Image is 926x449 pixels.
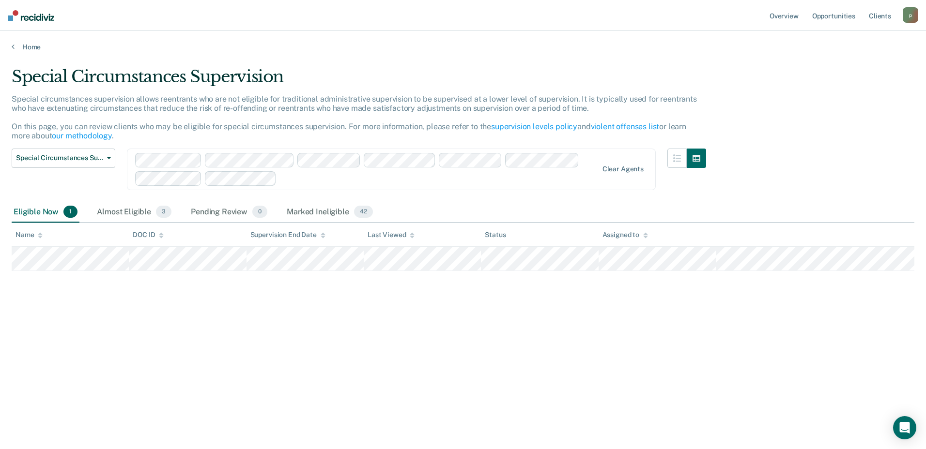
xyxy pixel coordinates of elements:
div: DOC ID [133,231,164,239]
span: 1 [63,206,77,218]
a: supervision levels policy [491,122,577,131]
div: Special Circumstances Supervision [12,67,706,94]
div: Name [15,231,43,239]
span: 42 [354,206,373,218]
div: Pending Review0 [189,202,269,223]
span: 0 [252,206,267,218]
div: Supervision End Date [250,231,325,239]
a: Home [12,43,914,51]
div: Eligible Now1 [12,202,79,223]
div: Last Viewed [368,231,415,239]
span: 3 [156,206,171,218]
div: Marked Ineligible42 [285,202,374,223]
div: Almost Eligible3 [95,202,173,223]
button: Special Circumstances Supervision [12,149,115,168]
a: our methodology [52,131,112,140]
p: Special circumstances supervision allows reentrants who are not eligible for traditional administ... [12,94,697,141]
div: Clear agents [602,165,644,173]
img: Recidiviz [8,10,54,21]
div: Open Intercom Messenger [893,416,916,439]
a: violent offenses list [591,122,660,131]
div: Assigned to [602,231,648,239]
button: p [903,7,918,23]
span: Special Circumstances Supervision [16,154,103,162]
div: Status [485,231,506,239]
